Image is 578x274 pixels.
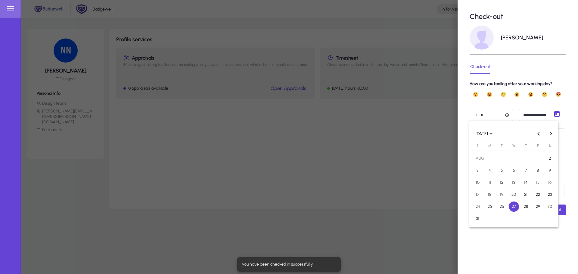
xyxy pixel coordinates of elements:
[549,144,551,148] span: S
[520,201,532,213] button: Aug 28, 2025
[472,201,484,213] button: Aug 24, 2025
[533,153,543,164] span: 1
[521,177,531,188] span: 14
[545,153,555,164] span: 2
[532,189,544,201] button: Aug 22, 2025
[496,201,508,213] button: Aug 26, 2025
[521,189,531,200] span: 21
[532,177,544,189] button: Aug 15, 2025
[533,165,543,176] span: 8
[472,213,483,224] span: 31
[544,189,556,201] button: Aug 23, 2025
[508,177,519,188] span: 13
[477,144,479,148] span: S
[484,165,495,176] span: 4
[521,165,531,176] span: 7
[532,152,544,165] button: Aug 1, 2025
[496,165,508,177] button: Aug 5, 2025
[525,144,527,148] span: T
[545,128,557,140] button: Next month
[484,201,496,213] button: Aug 25, 2025
[544,177,556,189] button: Aug 16, 2025
[496,201,507,212] span: 26
[484,189,495,200] span: 18
[533,201,543,212] span: 29
[508,165,520,177] button: Aug 6, 2025
[488,144,491,148] span: M
[508,177,520,189] button: Aug 13, 2025
[533,128,545,140] button: Previous month
[476,131,488,136] span: [DATE]
[545,177,555,188] span: 16
[484,201,495,212] span: 25
[501,144,503,148] span: T
[520,177,532,189] button: Aug 14, 2025
[520,189,532,201] button: Aug 21, 2025
[472,189,483,200] span: 17
[508,189,520,201] button: Aug 20, 2025
[508,189,519,200] span: 20
[472,213,484,225] button: Aug 31, 2025
[472,177,484,189] button: Aug 10, 2025
[508,201,519,212] span: 27
[512,144,515,148] span: W
[544,201,556,213] button: Aug 30, 2025
[532,201,544,213] button: Aug 29, 2025
[520,165,532,177] button: Aug 7, 2025
[484,177,496,189] button: Aug 11, 2025
[544,152,556,165] button: Aug 2, 2025
[544,165,556,177] button: Aug 9, 2025
[537,144,539,148] span: F
[472,201,483,212] span: 24
[545,201,555,212] span: 30
[533,189,543,200] span: 22
[496,177,507,188] span: 12
[472,177,483,188] span: 10
[521,201,531,212] span: 28
[472,152,532,165] td: AUG
[484,165,496,177] button: Aug 4, 2025
[473,128,495,139] button: Choose month and year
[484,177,495,188] span: 11
[496,189,508,201] button: Aug 19, 2025
[496,177,508,189] button: Aug 12, 2025
[496,189,507,200] span: 19
[545,189,555,200] span: 23
[472,189,484,201] button: Aug 17, 2025
[545,165,555,176] span: 9
[472,165,483,176] span: 3
[532,165,544,177] button: Aug 8, 2025
[508,165,519,176] span: 6
[496,165,507,176] span: 5
[508,201,520,213] button: Aug 27, 2025
[484,189,496,201] button: Aug 18, 2025
[533,177,543,188] span: 15
[472,165,484,177] button: Aug 3, 2025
